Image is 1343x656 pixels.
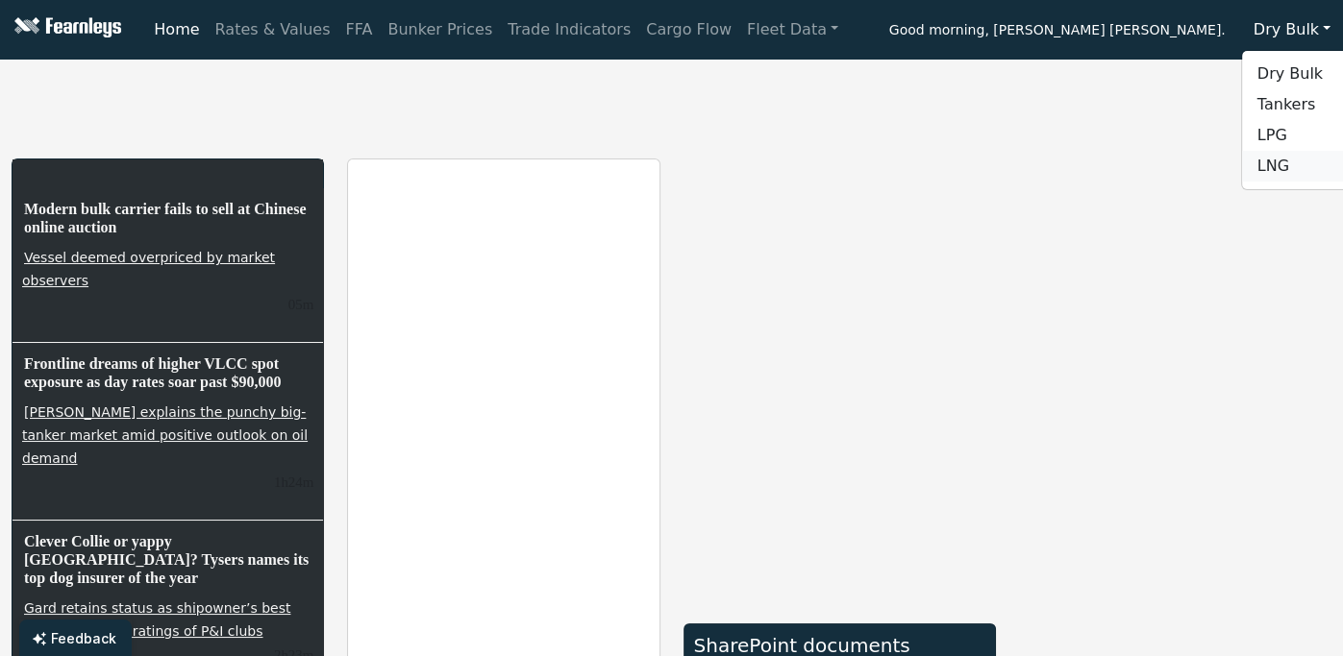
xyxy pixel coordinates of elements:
h6: Frontline dreams of higher VLCC spot exposure as day rates soar past $90,000 [22,352,313,393]
a: Trade Indicators [500,11,638,49]
span: Good morning, [PERSON_NAME] [PERSON_NAME]. [889,15,1226,48]
a: Fleet Data [739,11,846,49]
a: Bunker Prices [380,11,500,49]
small: 9/17/2025, 10:58:12 AM [288,297,313,312]
a: Cargo Flow [638,11,739,49]
a: Rates & Values [208,11,338,49]
a: Vessel deemed overpriced by market observers [22,248,275,290]
a: Home [146,11,207,49]
button: Dry Bulk [1241,12,1343,48]
iframe: mini symbol-overview TradingView widget [1019,389,1331,600]
img: Fearnleys Logo [10,17,121,41]
h6: Clever Collie or yappy [GEOGRAPHIC_DATA]? Tysers names its top dog insurer of the year [22,530,313,590]
a: Gard retains status as shipowner’s best friend in annual ratings of P&I clubs [22,598,290,641]
a: FFA [338,11,381,49]
iframe: market overview TradingView widget [684,158,996,602]
small: 9/17/2025, 9:39:07 AM [274,474,313,490]
iframe: tickers TradingView widget [12,66,1331,135]
a: [PERSON_NAME] explains the punchy big-tanker market amid positive outlook on oil demand [22,402,308,468]
h6: Modern bulk carrier fails to sell at Chinese online auction [22,198,313,238]
iframe: mini symbol-overview TradingView widget [1019,158,1331,370]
